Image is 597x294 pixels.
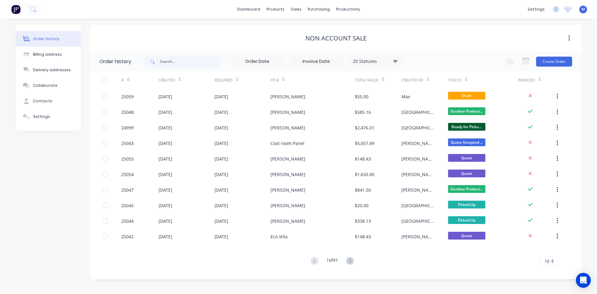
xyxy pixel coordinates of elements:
div: Created [159,77,175,83]
div: $5,057.89 [355,140,374,147]
span: Quote Accepted ... [448,138,485,146]
div: [PERSON_NAME] [271,187,305,193]
span: Draft [448,92,485,100]
div: [DATE] [215,233,228,240]
div: Invoiced [518,77,535,83]
div: [DATE] [159,109,172,115]
div: Order history [33,36,59,42]
div: [DATE] [159,233,172,240]
div: [DATE] [159,171,172,178]
div: purchasing [305,5,333,14]
div: [DATE] [159,218,172,224]
span: Quote [448,170,485,177]
div: Settings [33,114,50,119]
div: [PERSON_NAME] [401,187,436,193]
input: Search... [160,55,221,68]
span: Quote [448,232,485,240]
div: # [121,72,159,89]
div: [DATE] [215,140,228,147]
div: Eco Villa [271,233,288,240]
div: Contacts [33,98,52,104]
div: [DATE] [215,202,228,209]
button: Billing address [16,47,81,62]
div: [GEOGRAPHIC_DATA] [401,109,436,115]
div: [PERSON_NAME] [401,156,436,162]
div: [PERSON_NAME] [401,171,436,178]
div: [PERSON_NAME] [271,93,305,100]
div: Required [215,72,271,89]
button: Contacts [16,93,81,109]
div: Billing address [33,52,62,57]
div: [GEOGRAPHIC_DATA] [401,218,436,224]
div: 1 of 41 [326,257,338,266]
div: 24999 [121,124,134,131]
div: PO # [271,72,354,89]
div: Collaborate [33,83,58,88]
div: [DATE] [159,124,172,131]
div: NON ACCOUNT SALE [305,35,367,42]
span: 10 [544,258,549,264]
div: 25054 [121,171,134,178]
div: [PERSON_NAME] [271,218,305,224]
div: PO # [271,77,279,83]
div: $148.43 [355,233,371,240]
input: Order Date [231,57,283,66]
button: Create Order [536,57,572,67]
span: Quote [448,154,485,162]
div: Order history [99,58,131,65]
div: Max [401,93,410,100]
div: 25043 [121,140,134,147]
span: M [581,7,585,12]
div: [PERSON_NAME] [271,109,305,115]
button: Order history [16,31,81,47]
div: [DATE] [215,171,228,178]
div: products [263,5,288,14]
div: [GEOGRAPHIC_DATA] [401,202,436,209]
input: Invoice Date [290,57,342,66]
span: Ready for Picku... [448,123,485,131]
div: $841.50 [355,187,371,193]
div: 25044 [121,218,134,224]
div: # [121,77,124,83]
div: Cool room Panel [271,140,304,147]
div: Open Intercom Messenger [576,273,591,288]
div: [DATE] [159,140,172,147]
div: [DATE] [215,156,228,162]
button: Settings [16,109,81,124]
div: Status [448,72,518,89]
div: 25047 [121,187,134,193]
div: Created By [401,77,423,83]
span: Outdoor Product... [448,107,485,115]
div: [PERSON_NAME] [271,124,305,131]
div: $55.00 [355,93,368,100]
div: [PERSON_NAME] [271,202,305,209]
div: $585.16 [355,109,371,115]
div: [DATE] [215,93,228,100]
div: [DATE] [159,93,172,100]
div: [PERSON_NAME] [401,233,436,240]
div: 25048 [121,109,134,115]
span: Picked Up [448,216,485,224]
div: [PERSON_NAME] [271,156,305,162]
div: $1,650.00 [355,171,374,178]
div: [DATE] [159,156,172,162]
div: [DATE] [215,218,228,224]
div: productivity [333,5,363,14]
div: [DATE] [215,109,228,115]
div: $20.00 [355,202,368,209]
div: 25045 [121,202,134,209]
div: [PERSON_NAME] [271,171,305,178]
div: 25055 [121,156,134,162]
div: Delivery addresses [33,67,71,73]
div: [PERSON_NAME] [401,140,436,147]
div: $2,476.01 [355,124,374,131]
div: Required [215,77,233,83]
div: Invoiced [518,72,555,89]
div: 25042 [121,233,134,240]
div: [DATE] [159,202,172,209]
span: Picked Up [448,201,485,208]
div: Status [448,77,462,83]
div: 20 Statuses [349,58,401,65]
button: Collaborate [16,78,81,93]
div: Created By [401,72,448,89]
